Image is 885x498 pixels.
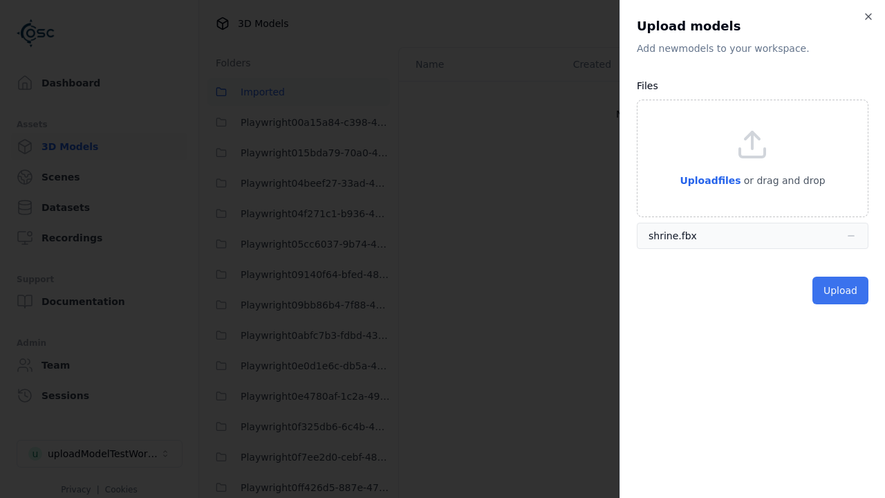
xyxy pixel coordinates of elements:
[637,17,868,36] h2: Upload models
[637,41,868,55] p: Add new model s to your workspace.
[741,172,826,189] p: or drag and drop
[649,229,697,243] div: shrine.fbx
[812,277,868,304] button: Upload
[680,175,740,186] span: Upload files
[637,80,658,91] label: Files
